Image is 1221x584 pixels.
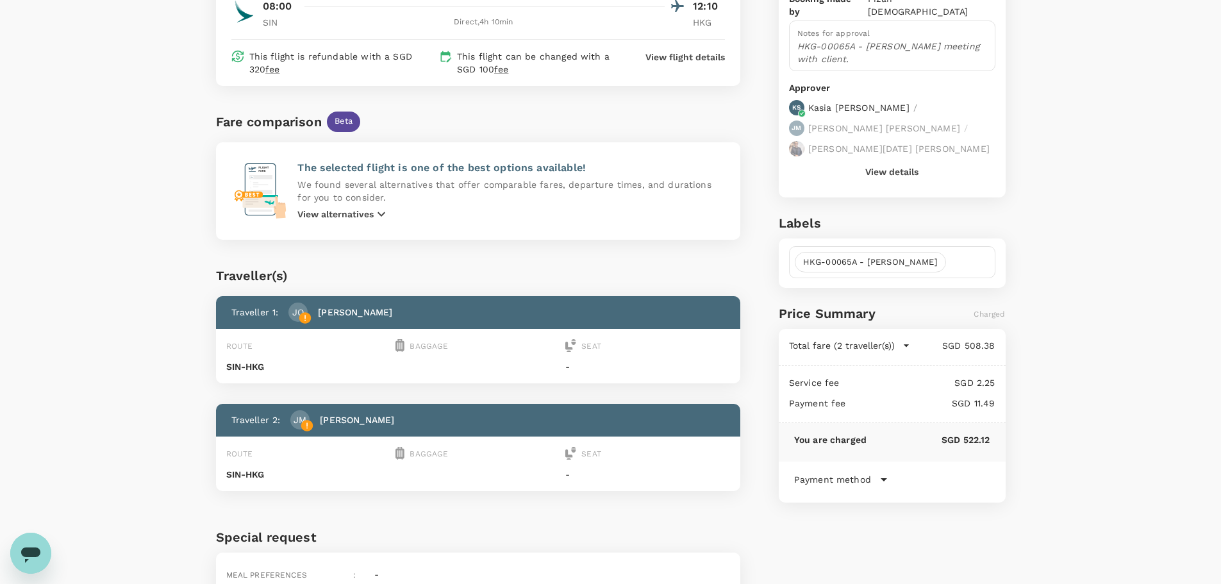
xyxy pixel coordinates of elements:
p: We found several alternatives that offer comparable fares, departure times, and durations for you... [297,178,725,204]
p: This flight is refundable with a SGD 320 [249,50,434,76]
span: Seat [581,342,601,351]
p: KS [792,103,801,112]
p: - [565,468,730,481]
button: View details [865,167,918,177]
div: - [369,563,379,582]
span: Beta [327,115,361,128]
p: [PERSON_NAME] [320,413,394,426]
h6: Price Summary [779,303,876,324]
p: View alternatives [297,208,374,221]
p: This flight can be changed with a SGD 100 [457,50,621,76]
img: seat-icon [565,339,576,352]
button: View alternatives [297,206,389,222]
p: [PERSON_NAME] [PERSON_NAME] [808,122,960,135]
p: [PERSON_NAME] [318,306,392,319]
img: baggage-icon [395,339,404,352]
button: View flight details [645,51,725,63]
span: Meal preferences [226,571,307,580]
p: Payment method [794,473,871,486]
button: Total fare (2 traveller(s)) [789,339,910,352]
p: [PERSON_NAME][DATE] [PERSON_NAME] [808,142,990,155]
p: Kasia [PERSON_NAME] [808,101,910,114]
p: HKG [693,16,725,29]
p: JM [294,413,306,426]
p: Traveller 2 : [231,413,281,426]
span: fee [265,64,279,74]
iframe: Button to launch messaging window [10,533,51,574]
span: Charged [974,310,1005,319]
p: SIN [263,16,295,29]
img: baggage-icon [395,447,404,460]
h6: Special request [216,527,741,547]
span: Route [226,342,253,351]
span: HKG-00065A - [PERSON_NAME] [795,256,945,269]
p: SGD 2.25 [840,376,995,389]
p: Traveller 1 : [231,306,279,319]
span: : [353,571,356,580]
p: SIN - HKG [226,360,391,373]
span: Baggage [410,342,448,351]
p: - [565,360,730,373]
p: JQ [292,306,304,319]
h6: Labels [779,213,1006,233]
p: SIN - HKG [226,468,391,481]
p: Service fee [789,376,840,389]
span: Route [226,449,253,458]
p: SGD 508.38 [910,339,995,352]
span: fee [494,64,508,74]
p: SGD 11.49 [846,397,995,410]
p: / [913,101,917,114]
div: Traveller(s) [216,265,741,286]
div: Direct , 4h 10min [303,16,665,29]
img: avatar-66beb14e4999c.jpeg [789,141,804,156]
p: Payment fee [789,397,846,410]
p: Approver [789,81,995,95]
p: The selected flight is one of the best options available! [297,160,725,176]
p: HKG-00065A - [PERSON_NAME] meeting with client. [797,40,987,65]
p: SGD 522.12 [867,433,990,446]
div: Fare comparison [216,112,322,132]
p: JM [792,124,801,133]
p: / [964,122,968,135]
p: Total fare (2 traveller(s)) [789,339,895,352]
span: Notes for approval [797,29,870,38]
img: seat-icon [565,447,576,460]
span: Seat [581,449,601,458]
span: Baggage [410,449,448,458]
p: You are charged [794,433,867,446]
